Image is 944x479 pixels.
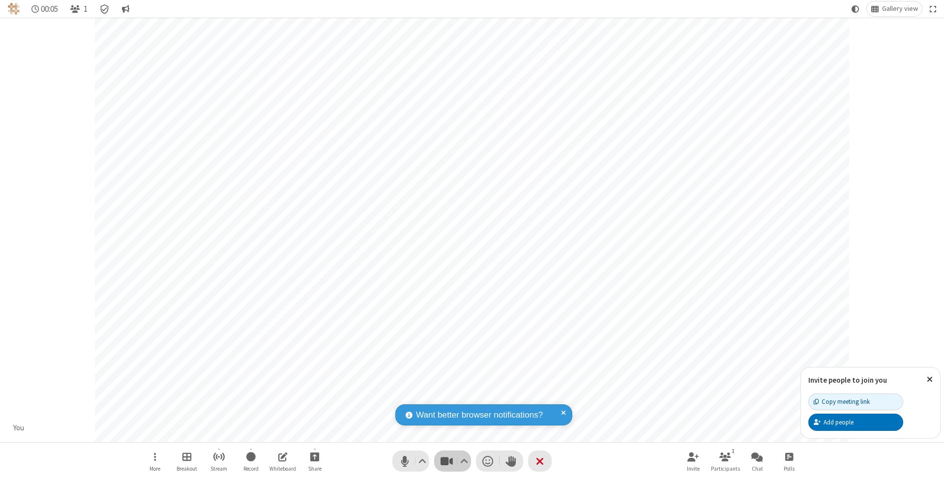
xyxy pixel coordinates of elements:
span: Record [243,466,259,472]
span: Breakout [177,466,197,472]
button: Open poll [774,447,804,475]
span: 1 [84,4,88,14]
span: 00:05 [41,4,58,14]
button: Manage Breakout Rooms [172,447,202,475]
button: Close popover [919,367,940,392]
button: Start recording [236,447,265,475]
button: Copy meeting link [808,394,903,410]
span: Stream [210,466,227,472]
button: Start streaming [204,447,234,475]
button: Start sharing [300,447,329,475]
span: More [149,466,160,472]
button: Open shared whiteboard [268,447,297,475]
button: Video setting [458,451,471,472]
div: You [10,423,28,434]
div: Meeting details Encryption enabled [95,1,114,16]
span: Want better browser notifications? [416,409,543,422]
button: Open participant list [710,447,740,475]
button: Mute (⌘+Shift+A) [392,451,429,472]
span: Chat [752,466,763,472]
button: Change layout [867,1,922,16]
button: Fullscreen [926,1,941,16]
span: Polls [784,466,795,472]
button: Open chat [742,447,772,475]
span: Participants [711,466,740,472]
div: Timer [28,1,62,16]
button: Open participant list [66,1,91,16]
div: Copy meeting link [814,397,870,406]
button: Invite participants (⌘+Shift+I) [678,447,708,475]
button: Audio settings [416,451,429,472]
button: Open menu [140,447,170,475]
button: Using system theme [848,1,863,16]
button: Send a reaction [476,451,500,472]
div: 1 [729,447,737,455]
button: Raise hand [500,451,523,472]
img: QA Selenium DO NOT DELETE OR CHANGE [8,3,20,15]
span: Gallery view [882,5,918,13]
button: End or leave meeting [528,451,552,472]
span: Whiteboard [269,466,296,472]
button: Stop video (⌘+Shift+V) [434,451,471,472]
button: Conversation [118,1,133,16]
label: Invite people to join you [808,375,887,385]
span: Share [308,466,322,472]
button: Add people [808,414,903,430]
span: Invite [687,466,700,472]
